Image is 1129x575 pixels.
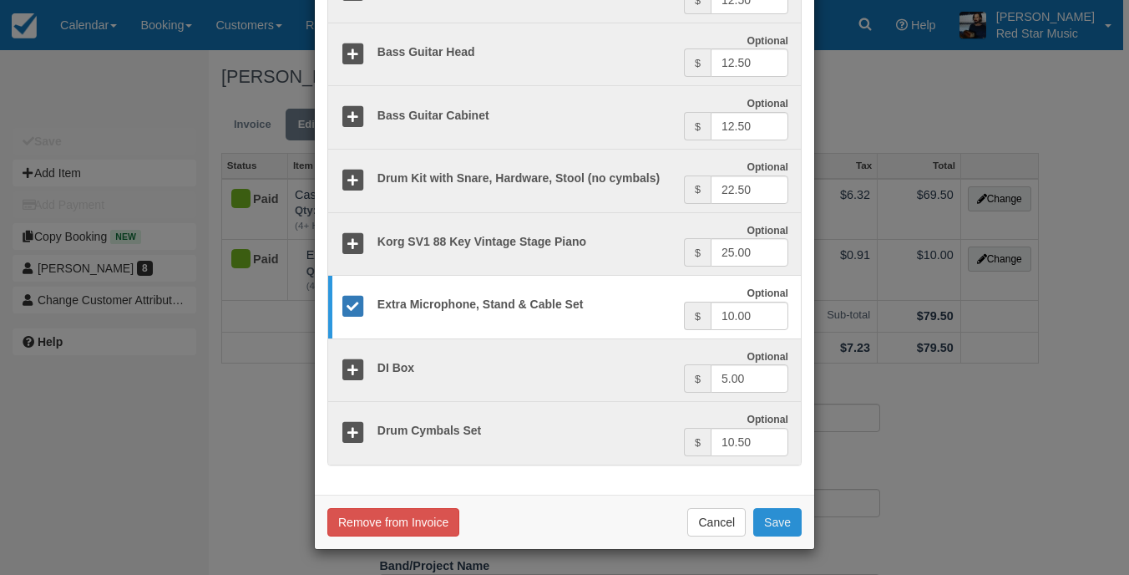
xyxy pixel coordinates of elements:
h5: Extra Microphone, Stand & Cable Set [365,298,684,311]
h5: DI Box [365,362,684,374]
a: DI Box Optional $ [328,338,801,403]
strong: Optional [747,351,788,363]
h5: Drum Cymbals Set [365,425,684,437]
strong: Optional [747,35,788,47]
small: $ [695,121,701,133]
h5: Drum Kit with Snare, Hardware, Stool (no cymbals) [365,172,684,185]
small: $ [695,58,701,69]
strong: Optional [747,161,788,173]
strong: Optional [747,287,788,299]
small: $ [695,437,701,449]
small: $ [695,184,701,196]
h5: Korg SV1 88 Key Vintage Stage Piano [365,236,684,248]
button: Save [753,508,802,537]
a: Korg SV1 88 Key Vintage Stage Piano Optional $ [328,212,801,277]
small: $ [695,247,701,259]
a: Drum Kit with Snare, Hardware, Stool (no cymbals) Optional $ [328,149,801,213]
button: Remove from Invoice [327,508,459,537]
h5: Bass Guitar Cabinet [365,109,684,122]
button: Cancel [687,508,746,537]
a: Bass Guitar Cabinet Optional $ [328,85,801,150]
h5: Bass Guitar Head [365,46,684,59]
a: Bass Guitar Head Optional $ [328,23,801,87]
a: Drum Cymbals Set Optional $ [328,401,801,465]
small: $ [695,374,701,385]
a: Extra Microphone, Stand & Cable Set Optional $ [328,275,801,339]
strong: Optional [747,225,788,237]
strong: Optional [747,414,788,425]
strong: Optional [747,98,788,109]
small: $ [695,311,701,323]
